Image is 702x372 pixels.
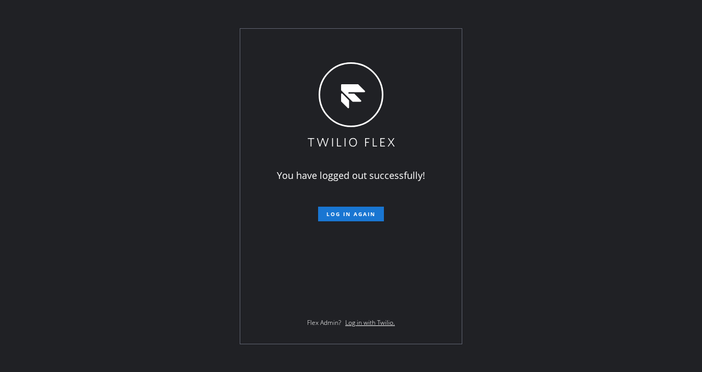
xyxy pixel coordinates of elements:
[307,318,341,327] span: Flex Admin?
[345,318,395,327] a: Log in with Twilio.
[277,169,425,182] span: You have logged out successfully!
[318,207,384,221] button: Log in again
[326,210,376,218] span: Log in again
